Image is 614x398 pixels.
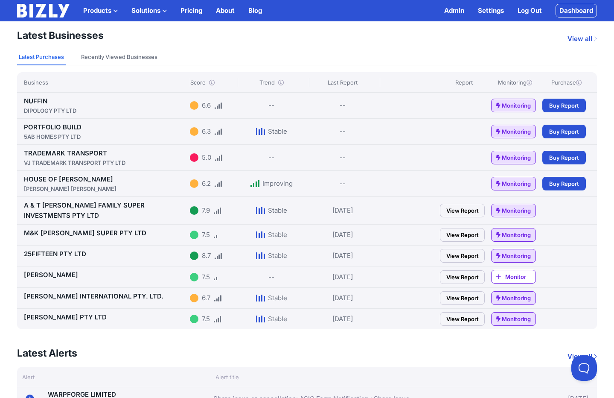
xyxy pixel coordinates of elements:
[309,148,377,167] div: --
[309,96,377,115] div: --
[567,351,597,362] a: View all
[309,78,377,87] div: Last Report
[131,6,167,16] button: Solutions
[202,152,211,163] div: 5.0
[502,153,531,162] span: Monitoring
[491,249,536,263] a: Monitoring
[24,175,186,193] a: HOUSE OF [PERSON_NAME][PERSON_NAME] [PERSON_NAME]
[238,78,306,87] div: Trend
[440,78,488,87] div: Report
[17,373,210,381] div: Alert
[202,293,210,303] div: 6.7
[556,4,597,18] a: Dashboard
[542,99,586,112] a: Buy Report
[202,230,210,240] div: 7.5
[502,101,531,110] span: Monitoring
[248,6,262,16] a: Blog
[190,78,234,87] div: Score
[542,177,586,190] a: Buy Report
[501,373,597,381] div: Date
[542,125,586,138] a: Buy Report
[518,6,542,16] a: Log Out
[440,270,485,284] a: View Report
[309,174,377,193] div: --
[268,272,274,282] div: --
[268,100,274,111] div: --
[549,179,579,188] span: Buy Report
[491,270,536,284] a: Monitor
[24,78,186,87] div: Business
[309,270,377,284] div: [DATE]
[24,229,146,237] a: M&K [PERSON_NAME] SUPER PTY LTD
[491,204,536,217] a: Monitoring
[268,152,274,163] div: --
[502,294,531,302] span: Monitoring
[491,177,536,190] a: Monitoring
[505,272,535,281] span: Monitor
[202,314,210,324] div: 7.5
[210,373,501,381] div: Alert title
[24,149,186,167] a: TRADEMARK TRANSPORTVJ TRADEMARK TRANSPORT PTY LTD
[17,29,104,42] h3: Latest Businesses
[440,228,485,242] a: View Report
[24,132,186,141] div: 5AB HOMES PTY LTD
[478,6,504,16] a: Settings
[268,126,287,137] div: Stable
[268,293,287,303] div: Stable
[202,100,211,111] div: 6.6
[571,355,597,381] iframe: Toggle Customer Support
[24,271,78,279] a: [PERSON_NAME]
[502,179,531,188] span: Monitoring
[502,315,531,323] span: Monitoring
[309,249,377,263] div: [DATE]
[202,179,211,189] div: 6.2
[202,126,211,137] div: 6.3
[309,122,377,141] div: --
[17,346,77,360] h3: Latest Alerts
[24,184,186,193] div: [PERSON_NAME] [PERSON_NAME]
[549,127,579,136] span: Buy Report
[444,6,464,16] a: Admin
[202,251,211,261] div: 8.7
[491,228,536,242] a: Monitoring
[309,291,377,305] div: [DATE]
[502,231,531,239] span: Monitoring
[202,272,210,282] div: 7.5
[83,6,118,16] button: Products
[542,151,586,164] a: Buy Report
[502,252,531,260] span: Monitoring
[491,125,536,138] a: Monitoring
[309,200,377,221] div: [DATE]
[24,106,186,115] div: DIPOLOGY PTY LTD
[24,123,186,141] a: PORTFOLIO BUILD5AB HOMES PTY LTD
[180,6,202,16] a: Pricing
[502,127,531,136] span: Monitoring
[440,312,485,326] a: View Report
[491,78,539,87] div: Monitoring
[542,78,590,87] div: Purchase
[502,206,531,215] span: Monitoring
[549,153,579,162] span: Buy Report
[24,201,145,219] a: A & T [PERSON_NAME] FAMILY SUPER INVESTMENTS PTY LTD
[440,291,485,305] a: View Report
[440,204,485,217] a: View Report
[216,6,235,16] a: About
[440,249,485,263] a: View Report
[268,251,287,261] div: Stable
[268,314,287,324] div: Stable
[24,158,186,167] div: VJ TRADEMARK TRANSPORT PTY LTD
[309,312,377,326] div: [DATE]
[17,49,66,65] button: Latest Purchases
[79,49,159,65] button: Recently Viewed Businesses
[24,250,86,258] a: 25FIFTEEN PTY LTD
[309,228,377,242] div: [DATE]
[491,291,536,305] a: Monitoring
[567,34,597,44] a: View all
[262,179,293,189] div: Improving
[24,97,186,115] a: NUFFINDIPOLOGY PTY LTD
[202,205,210,216] div: 7.9
[24,313,107,321] a: [PERSON_NAME] PTY LTD
[17,49,597,65] nav: Tabs
[491,151,536,164] a: Monitoring
[24,292,163,300] a: [PERSON_NAME] INTERNATIONAL PTY. LTD.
